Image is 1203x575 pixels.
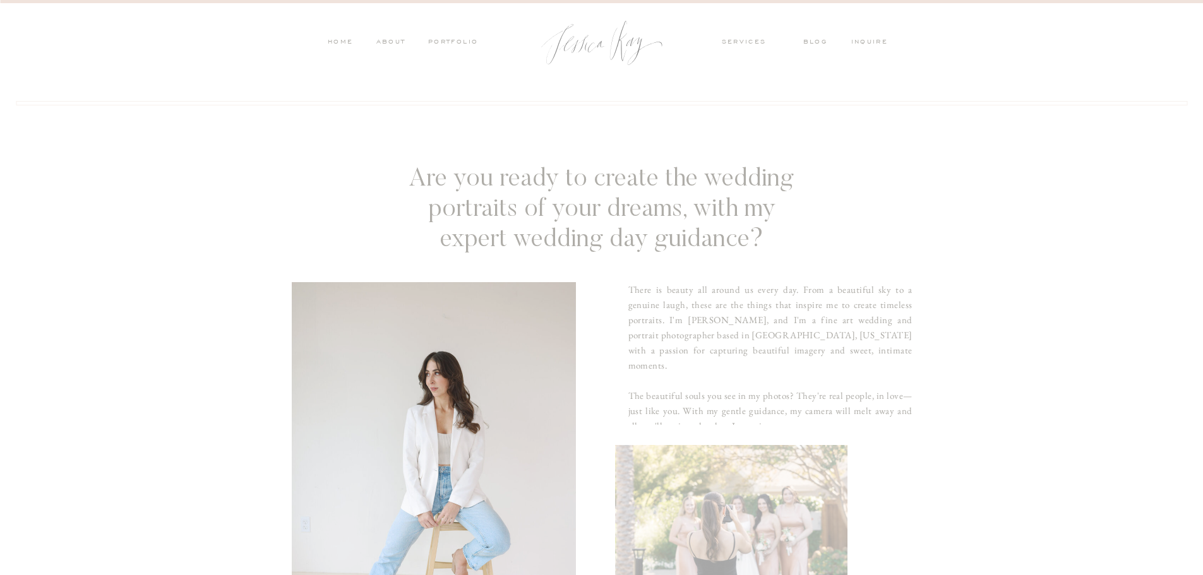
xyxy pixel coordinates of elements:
a: HOME [327,37,354,49]
a: services [722,37,784,49]
a: ABOUT [373,37,406,49]
h3: Are you ready to create the wedding portraits of your dreams, with my expert wedding day guidance? [398,165,805,256]
a: blog [803,37,836,49]
a: inquire [851,37,894,49]
h3: There is beauty all around us every day. From a beautiful sky to a genuine laugh, these are the t... [628,282,913,425]
a: PORTFOLIO [426,37,479,49]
